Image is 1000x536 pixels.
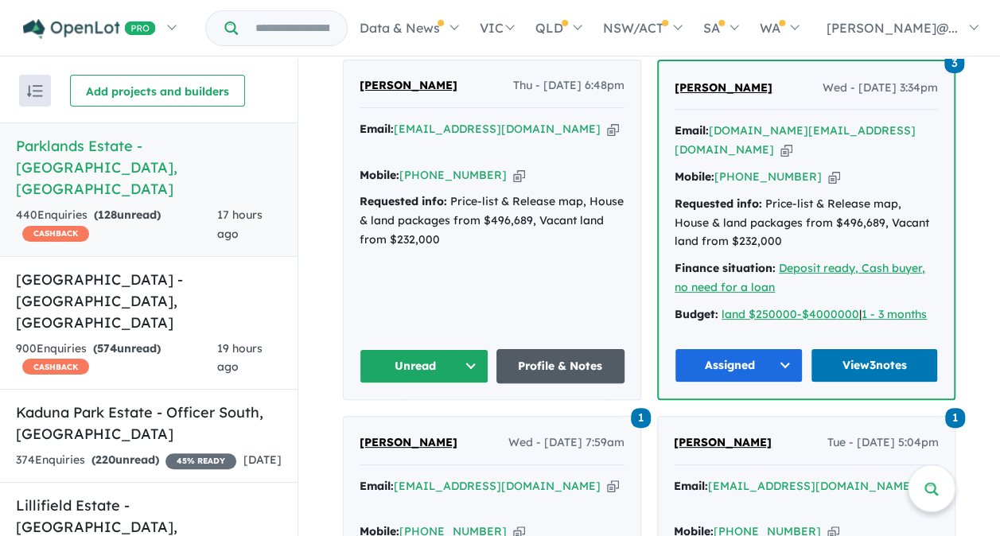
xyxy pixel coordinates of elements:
[675,169,714,184] strong: Mobile:
[241,11,344,45] input: Try estate name, suburb, builder or developer
[93,341,161,355] strong: ( unread)
[360,78,457,92] span: [PERSON_NAME]
[243,452,282,467] span: [DATE]
[27,85,43,97] img: sort.svg
[98,208,117,222] span: 128
[780,142,792,158] button: Copy
[944,53,964,73] span: 3
[399,168,507,182] a: [PHONE_NUMBER]
[16,402,282,445] h5: Kaduna Park Estate - Officer South , [GEOGRAPHIC_DATA]
[16,340,217,378] div: 900 Enquir ies
[675,261,776,275] strong: Finance situation:
[394,479,601,493] a: [EMAIL_ADDRESS][DOMAIN_NAME]
[217,341,263,375] span: 19 hours ago
[944,51,964,72] a: 3
[675,123,916,157] a: [DOMAIN_NAME][EMAIL_ADDRESS][DOMAIN_NAME]
[217,208,263,241] span: 17 hours ago
[360,349,488,383] button: Unread
[513,76,625,95] span: Thu - [DATE] 6:48pm
[607,478,619,495] button: Copy
[97,341,117,355] span: 574
[165,453,236,469] span: 45 % READY
[16,269,282,333] h5: [GEOGRAPHIC_DATA] - [GEOGRAPHIC_DATA] , [GEOGRAPHIC_DATA]
[675,123,709,138] strong: Email:
[16,451,236,470] div: 374 Enquir ies
[23,19,156,39] img: Openlot PRO Logo White
[945,406,965,428] a: 1
[607,121,619,138] button: Copy
[675,348,803,383] button: Assigned
[862,307,927,321] a: 1 - 3 months
[22,226,89,242] span: CASHBACK
[631,408,651,428] span: 1
[811,348,939,383] a: View3notes
[22,359,89,375] span: CASHBACK
[513,167,525,184] button: Copy
[360,194,447,208] strong: Requested info:
[508,433,625,452] span: Wed - [DATE] 7:59am
[360,76,457,95] a: [PERSON_NAME]
[360,168,399,182] strong: Mobile:
[674,479,708,493] strong: Email:
[496,349,625,383] a: Profile & Notes
[823,79,938,98] span: Wed - [DATE] 3:34pm
[360,433,457,452] a: [PERSON_NAME]
[360,479,394,493] strong: Email:
[360,435,457,449] span: [PERSON_NAME]
[675,305,938,324] div: |
[675,196,762,211] strong: Requested info:
[722,307,859,321] a: land $250000-$4000000
[360,192,625,249] div: Price-list & Release map, House & land packages from $496,689, Vacant land from $232,000
[675,195,938,251] div: Price-list & Release map, House & land packages from $496,689, Vacant land from $232,000
[360,122,394,136] strong: Email:
[827,433,939,452] span: Tue - [DATE] 5:04pm
[828,169,840,185] button: Copy
[708,479,915,493] a: [EMAIL_ADDRESS][DOMAIN_NAME]
[675,79,772,98] a: [PERSON_NAME]
[16,135,282,200] h5: Parklands Estate - [GEOGRAPHIC_DATA] , [GEOGRAPHIC_DATA]
[675,80,772,95] span: [PERSON_NAME]
[675,261,925,294] a: Deposit ready, Cash buyer, no need for a loan
[95,452,115,467] span: 220
[394,122,601,136] a: [EMAIL_ADDRESS][DOMAIN_NAME]
[16,206,217,244] div: 440 Enquir ies
[675,307,718,321] strong: Budget:
[94,208,161,222] strong: ( unread)
[674,433,772,452] a: [PERSON_NAME]
[827,20,958,36] span: [PERSON_NAME]@...
[674,435,772,449] span: [PERSON_NAME]
[91,452,159,467] strong: ( unread)
[631,406,651,428] a: 1
[945,408,965,428] span: 1
[70,75,245,107] button: Add projects and builders
[714,169,822,184] a: [PHONE_NUMBER]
